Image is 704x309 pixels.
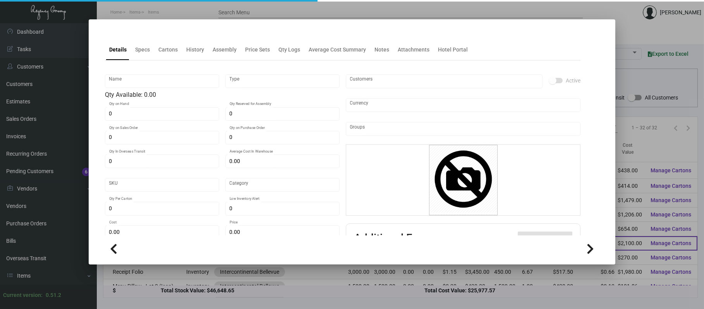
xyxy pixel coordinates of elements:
[135,46,150,54] div: Specs
[398,46,429,54] div: Attachments
[350,78,539,84] input: Add new..
[3,291,43,299] div: Current version:
[374,46,389,54] div: Notes
[518,232,572,245] button: Add Additional Fee
[105,90,340,100] div: Qty Available: 0.00
[354,232,429,245] h2: Additional Fees
[186,46,204,54] div: History
[566,76,580,85] span: Active
[213,46,237,54] div: Assembly
[278,46,300,54] div: Qty Logs
[46,291,61,299] div: 0.51.2
[438,46,468,54] div: Hotel Portal
[350,126,577,132] input: Add new..
[158,46,178,54] div: Cartons
[309,46,366,54] div: Average Cost Summary
[109,46,127,54] div: Details
[245,46,270,54] div: Price Sets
